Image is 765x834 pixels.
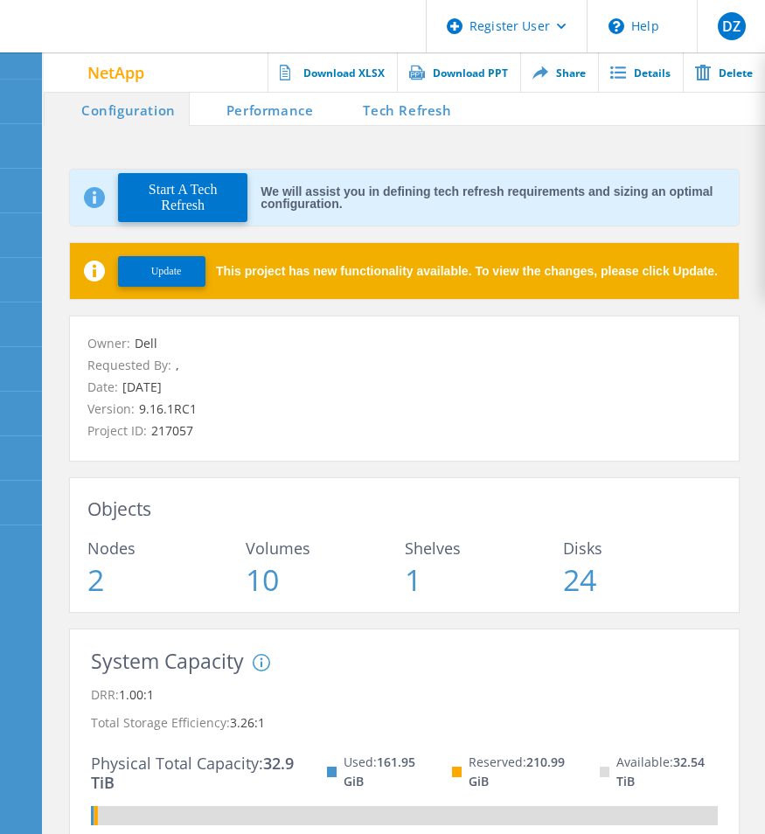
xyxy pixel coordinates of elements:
span: 161.95 GiB [344,754,415,789]
p: Project ID: [87,421,721,441]
p: Available: [616,748,718,796]
span: 210.99 GiB [469,754,565,789]
span: Update [151,265,182,278]
a: Delete [683,52,765,92]
span: Disks [563,540,721,556]
span: DZ [722,19,741,33]
span: , [171,357,179,373]
p: Requested By: [87,356,721,375]
p: DRR: [91,681,718,709]
p: Version: [87,400,721,419]
span: 10 [246,565,404,594]
span: 1 [405,565,563,594]
span: [DATE] [118,379,162,395]
span: 24 [563,565,721,594]
p: Total Storage Efficiency: [91,709,718,737]
button: Update [118,256,205,287]
span: This project has new functionality available. To view the changes, please click Update. [216,265,718,277]
span: Dell [130,335,157,351]
h3: System Capacity [91,650,244,672]
span: Volumes [246,540,404,556]
span: 32.9 TiB [91,753,294,793]
p: Date: [87,378,721,397]
h3: Objects [87,496,721,523]
a: Details [598,52,683,92]
span: 32.54 TiB [616,754,705,789]
span: Nodes [87,540,246,556]
button: Start A Tech Refresh [118,173,247,222]
p: Physical Total Capacity: [91,749,306,796]
a: Download XLSX [268,52,397,92]
a: Download PPT [397,52,520,92]
span: 3.26:1 [230,714,265,731]
div: We will assist you in defining tech refresh requirements and sizing an optimal configuration. [261,185,725,210]
span: 2 [87,565,246,594]
span: Shelves [405,540,563,556]
svg: \n [609,18,624,34]
span: 9.16.1RC1 [135,400,197,417]
a: Share [520,52,598,92]
a: Live Optics Dashboard [17,37,205,49]
p: Owner: [87,334,721,353]
span: 217057 [147,422,193,439]
span: NetApp [87,65,144,80]
span: 1.00:1 [119,686,154,703]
